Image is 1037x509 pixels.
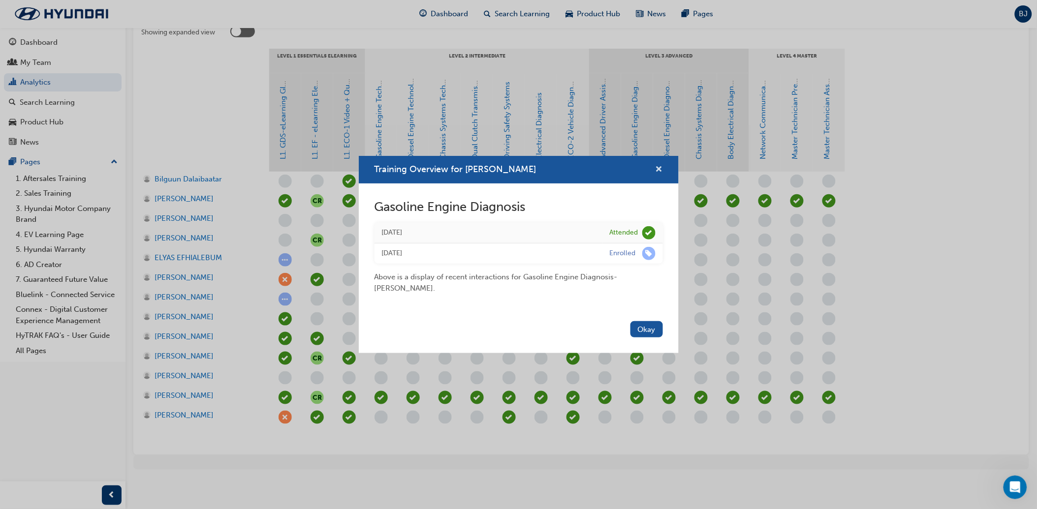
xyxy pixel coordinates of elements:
[382,248,595,259] div: Wed Jul 19 2023 13:53:47 GMT+0800 (Australian Western Standard Time)
[610,228,638,238] div: Attended
[375,164,536,175] span: Training Overview for [PERSON_NAME]
[382,227,595,239] div: Tue Aug 15 2023 08:37:23 GMT+0800 (Australian Western Standard Time)
[656,166,663,175] span: cross-icon
[610,249,636,258] div: Enrolled
[375,264,663,294] div: Above is a display of recent interactions for Gasoline Engine Diagnosis - [PERSON_NAME] .
[359,156,679,353] div: Training Overview for James Hawkins
[630,321,663,337] button: Okay
[642,226,656,240] span: learningRecordVerb_ATTEND-icon
[656,164,663,176] button: cross-icon
[375,199,663,215] h2: Gasoline Engine Diagnosis
[642,247,656,260] span: learningRecordVerb_ENROLL-icon
[1004,476,1027,499] iframe: Intercom live chat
